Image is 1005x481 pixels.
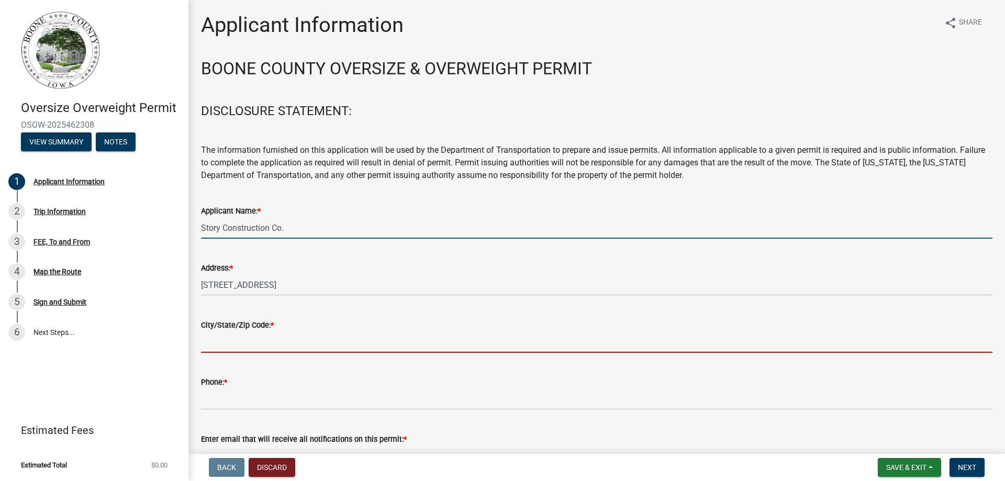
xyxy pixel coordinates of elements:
div: Sign and Submit [33,298,86,306]
span: Back [217,463,236,472]
h2: BOONE COUNTY OVERSIZE & OVERWEIGHT PERMIT [201,59,992,79]
a: Estimated Fees [8,420,172,441]
p: The information furnished on this application will be used by the Department of Transportation to... [201,144,992,182]
button: Next [950,458,985,477]
button: Notes [96,132,136,151]
label: Address: [201,265,233,272]
label: City/State/Zip Code: [201,322,274,329]
h4: Oversize Overweight Permit [21,100,180,116]
div: 3 [8,233,25,250]
button: shareShare [936,13,990,33]
i: share [944,17,957,29]
img: Boone County, Iowa [21,11,100,90]
h4: DISCLOSURE STATEMENT: [201,104,992,119]
h1: Applicant Information [201,13,404,38]
div: 5 [8,294,25,310]
div: 1 [8,173,25,190]
wm-modal-confirm: Summary [21,138,92,147]
span: OSOW-2025462308 [21,120,167,130]
button: View Summary [21,132,92,151]
label: Phone: [201,379,227,386]
wm-modal-confirm: Notes [96,138,136,147]
span: $0.00 [151,462,167,468]
div: Map the Route [33,268,81,275]
button: Back [209,458,244,477]
div: FEE, To and From [33,238,90,245]
button: Discard [249,458,295,477]
span: Share [959,17,982,29]
div: Trip Information [33,208,86,215]
button: Save & Exit [878,458,941,477]
div: 6 [8,324,25,341]
div: 4 [8,263,25,280]
div: 2 [8,203,25,220]
div: Applicant Information [33,178,105,185]
span: Next [958,463,976,472]
span: Estimated Total [21,462,67,468]
label: Applicant Name: [201,208,261,215]
label: Enter email that will receive all notifications on this permit: [201,436,407,443]
span: Save & Exit [886,463,926,472]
